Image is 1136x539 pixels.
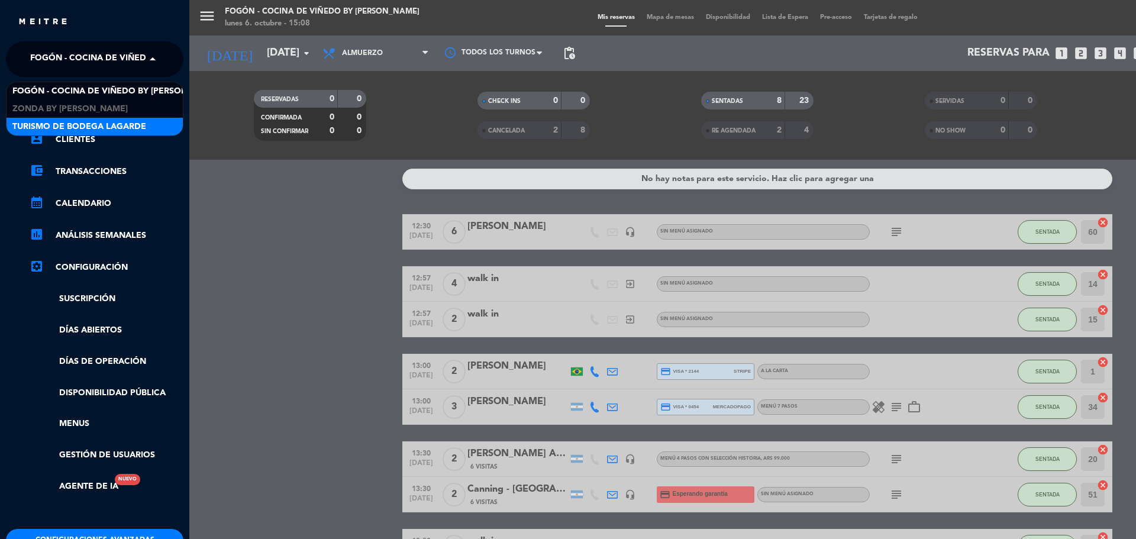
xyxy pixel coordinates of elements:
span: Fogón - Cocina de viñedo by [PERSON_NAME] [30,47,237,72]
i: account_box [30,131,44,146]
a: Agente de IANuevo [30,480,118,493]
span: Zonda by [PERSON_NAME] [12,102,128,116]
span: Fogón - Cocina de viñedo by [PERSON_NAME] [12,85,220,98]
a: account_boxClientes [30,133,183,147]
a: account_balance_walletTransacciones [30,164,183,179]
a: calendar_monthCalendario [30,196,183,211]
a: Menus [30,417,183,431]
div: Nuevo [115,474,140,485]
a: Días de Operación [30,355,183,369]
a: Días abiertos [30,324,183,337]
a: Configuración [30,260,183,275]
i: assessment [30,227,44,241]
i: calendar_month [30,195,44,209]
a: Suscripción [30,292,183,306]
span: Turismo de Bodega Lagarde [12,120,146,134]
a: Disponibilidad pública [30,386,183,400]
i: account_balance_wallet [30,163,44,177]
a: assessmentANÁLISIS SEMANALES [30,228,183,243]
i: settings_applications [30,259,44,273]
a: Gestión de usuarios [30,448,183,462]
img: MEITRE [18,18,68,27]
